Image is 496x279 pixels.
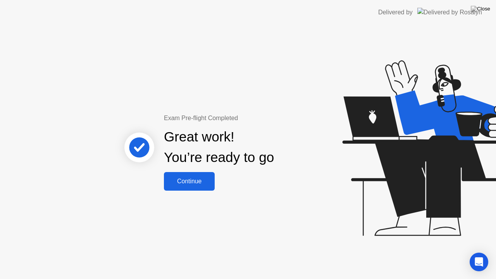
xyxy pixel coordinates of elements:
div: Open Intercom Messenger [470,253,488,271]
button: Continue [164,172,215,191]
div: Exam Pre-flight Completed [164,114,324,123]
img: Delivered by Rosalyn [417,8,482,17]
img: Close [471,6,490,12]
div: Delivered by [378,8,413,17]
div: Great work! You’re ready to go [164,127,274,168]
div: Continue [166,178,212,185]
